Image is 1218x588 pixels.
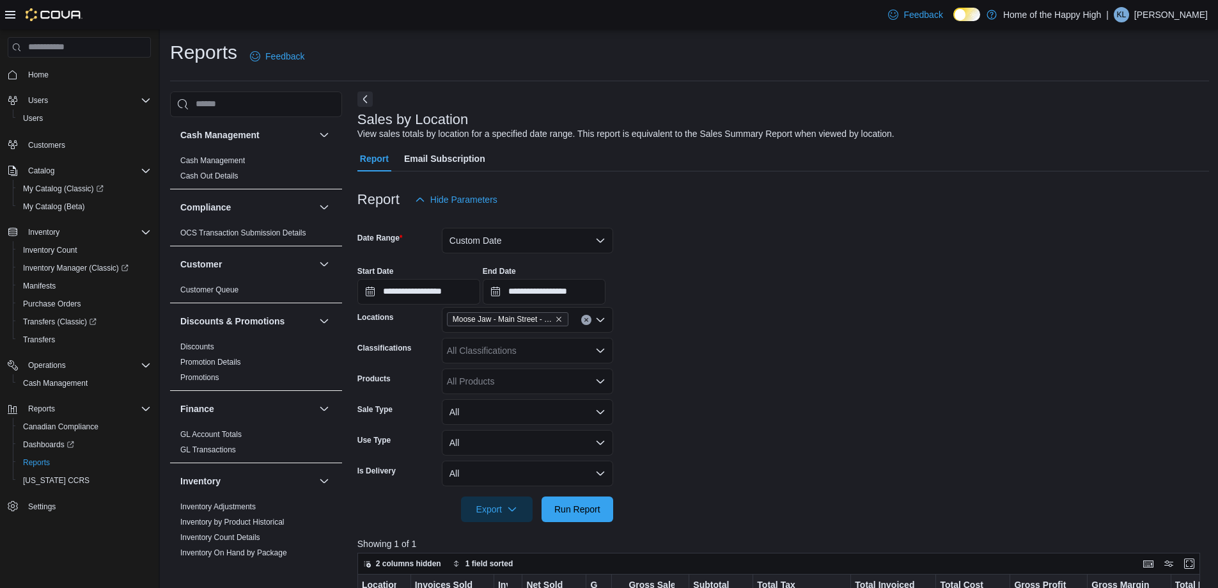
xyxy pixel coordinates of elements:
button: Open list of options [595,376,605,386]
button: Transfers [13,331,156,349]
span: KL [1117,7,1127,22]
button: Reports [23,401,60,417]
button: Canadian Compliance [13,418,156,436]
button: Discounts & Promotions [180,315,314,328]
span: OCS Transaction Submission Details [180,228,306,238]
button: Compliance [180,201,314,214]
a: GL Transactions [180,445,236,454]
button: Compliance [316,200,332,215]
div: Kara Ludwar [1114,7,1129,22]
a: Inventory Adjustments [180,502,256,511]
label: Start Date [357,266,394,276]
a: My Catalog (Classic) [13,180,156,198]
a: Cash Out Details [180,171,238,180]
span: Inventory Count [23,245,77,255]
img: Cova [26,8,82,21]
a: Settings [23,499,61,514]
a: Inventory Count Details [180,533,260,542]
span: Operations [28,360,66,370]
span: Promotions [180,372,219,383]
span: 2 columns hidden [376,559,441,569]
button: Purchase Orders [13,295,156,313]
span: Customers [28,140,65,150]
a: Cash Management [18,376,93,391]
button: Hide Parameters [410,187,503,212]
button: Custom Date [442,228,613,253]
input: Press the down key to open a popover containing a calendar. [483,279,605,305]
button: Customer [180,258,314,271]
a: My Catalog (Classic) [18,181,109,196]
span: Transfers [23,335,55,345]
a: Feedback [883,2,948,28]
a: Cash Management [180,156,245,165]
button: Users [13,109,156,127]
span: Manifests [23,281,56,291]
button: Keyboard shortcuts [1141,556,1156,571]
h3: Cash Management [180,129,260,141]
span: Manifests [18,278,151,294]
label: End Date [483,266,516,276]
a: Inventory by Product Historical [180,518,285,527]
button: Clear input [581,315,591,325]
a: Manifests [18,278,61,294]
button: All [442,399,613,425]
span: My Catalog (Classic) [18,181,151,196]
button: Catalog [23,163,59,179]
div: Compliance [170,225,342,246]
span: Reports [23,457,50,468]
span: Feedback [265,50,304,63]
button: Open list of options [595,346,605,356]
span: Inventory [28,227,59,237]
h1: Reports [170,40,237,65]
button: Inventory [3,223,156,241]
span: Cash Management [23,378,88,388]
span: Email Subscription [404,146,485,171]
button: Operations [3,356,156,374]
a: Promotion Details [180,358,241,367]
span: Moose Jaw - Main Street - Fire & Flower [453,313,552,326]
a: GL Account Totals [180,430,242,439]
button: 1 field sorted [448,556,519,571]
span: My Catalog (Classic) [23,184,104,194]
a: Transfers [18,332,60,347]
span: Transfers (Classic) [18,314,151,330]
span: Hide Parameters [430,193,497,206]
p: Home of the Happy High [1003,7,1101,22]
button: Customers [3,135,156,154]
label: Date Range [357,233,403,243]
span: Users [23,93,151,108]
span: Home [23,67,151,83]
h3: Finance [180,402,214,415]
button: [US_STATE] CCRS [13,472,156,489]
button: Finance [180,402,314,415]
button: Inventory [180,475,314,488]
label: Use Type [357,435,391,445]
a: My Catalog (Beta) [18,199,90,214]
span: Cash Management [180,155,245,166]
p: | [1106,7,1109,22]
a: Transfers (Classic) [13,313,156,331]
button: All [442,430,613,456]
button: Cash Management [13,374,156,392]
p: [PERSON_NAME] [1134,7,1208,22]
span: Washington CCRS [18,473,151,488]
input: Dark Mode [953,8,980,21]
button: All [442,461,613,486]
a: Promotions [180,373,219,382]
button: Run Report [542,497,613,522]
span: Inventory Count Details [180,532,260,543]
a: Reports [18,455,55,470]
span: Inventory Manager (Classic) [18,260,151,276]
button: Users [23,93,53,108]
button: Inventory Count [13,241,156,259]
span: [US_STATE] CCRS [23,475,90,486]
span: Home [28,70,49,80]
button: Customer [316,257,332,272]
span: Cash Management [18,376,151,391]
span: GL Transactions [180,445,236,455]
div: Cash Management [170,153,342,189]
span: Feedback [903,8,942,21]
button: Operations [23,358,71,373]
a: Customers [23,138,70,153]
button: Inventory [23,225,65,240]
